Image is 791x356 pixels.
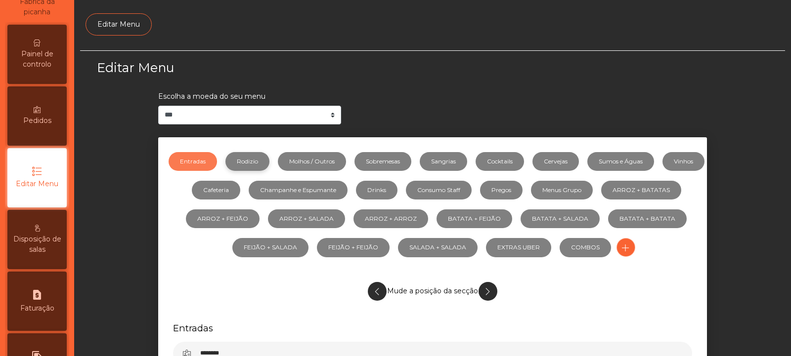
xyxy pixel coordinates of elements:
a: Cocktails [476,152,524,171]
h5: Entradas [173,322,692,334]
a: BATATA + SALADA [521,209,600,228]
a: FEIJÃO + FEIJÃO [317,238,390,257]
a: COMBOS [560,238,611,257]
a: ARROZ + FEIJÃO [186,209,260,228]
a: ARROZ + ARROZ [353,209,428,228]
a: Champanhe e Espumante [249,181,348,199]
label: Escolha a moeda do seu menu [158,91,265,102]
a: BATATA + BATATA [608,209,687,228]
a: ARROZ + BATATAS [601,181,681,199]
a: Cervejas [532,152,579,171]
a: Molhos / Outros [278,152,346,171]
span: Pedidos [23,116,51,126]
a: Sangrias [420,152,467,171]
i: request_page [31,289,43,301]
a: Drinks [356,181,397,199]
a: Entradas [169,152,217,171]
a: ARROZ + SALADA [268,209,345,228]
h3: Editar Menu [97,59,430,77]
a: FEIJÃO + SALADA [232,238,308,257]
a: Pregos [480,181,523,199]
span: Disposição de salas [10,234,64,255]
a: Menus Grupo [531,181,593,199]
div: Mude a posição da secção [173,277,692,306]
a: Editar Menu [86,13,152,36]
a: Consumo Staff [406,181,472,199]
a: EXTRAS UBER [486,238,551,257]
a: Sumos e Águas [587,152,654,171]
a: BATATA + FEIJÃO [437,209,512,228]
a: SALADA + SALADA [398,238,478,257]
span: Painel de controlo [10,49,64,70]
span: Editar Menu [16,179,58,189]
a: Cafeteria [192,181,240,199]
span: Faturação [20,303,54,314]
a: Vinhos [662,152,704,171]
a: Sobremesas [354,152,411,171]
a: Rodizio [225,152,269,171]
